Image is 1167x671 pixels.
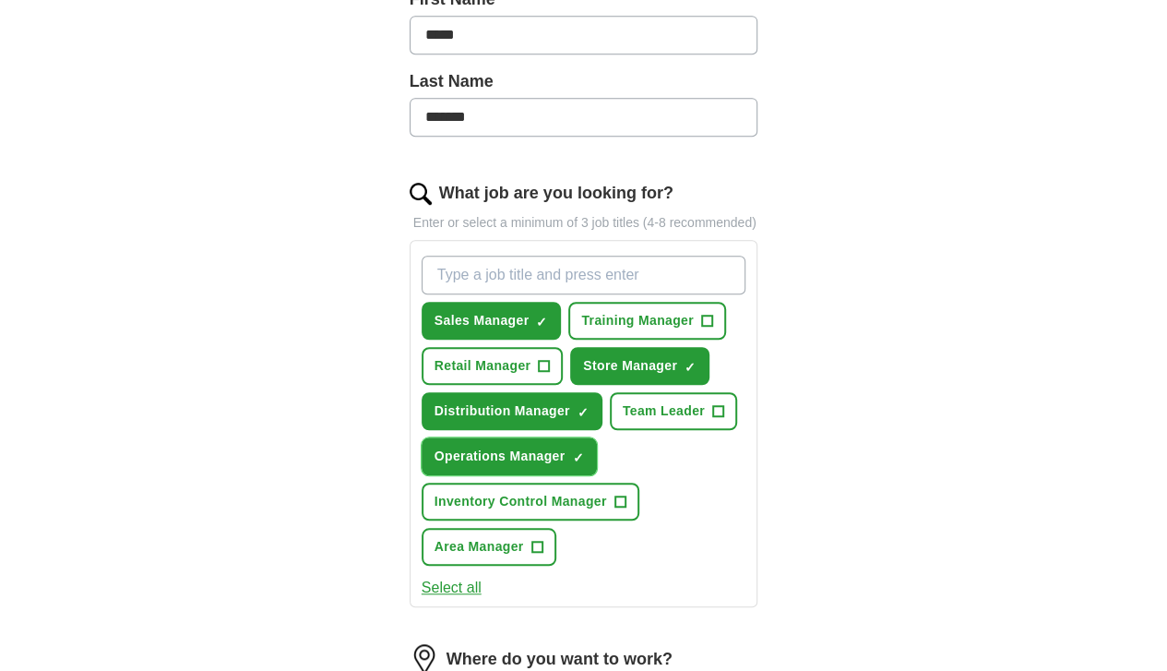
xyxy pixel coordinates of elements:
span: Distribution Manager [435,401,570,421]
span: Retail Manager [435,356,531,376]
button: Team Leader [610,392,737,430]
span: Inventory Control Manager [435,492,607,511]
p: Enter or select a minimum of 3 job titles (4-8 recommended) [410,213,758,233]
button: Operations Manager✓ [422,437,598,475]
span: Training Manager [581,311,694,330]
span: ✓ [572,450,583,465]
label: What job are you looking for? [439,181,673,206]
button: Sales Manager✓ [422,302,562,340]
button: Area Manager [422,528,556,566]
span: Operations Manager [435,447,566,466]
button: Inventory Control Manager [422,483,639,521]
label: Last Name [410,69,758,94]
span: Area Manager [435,537,524,557]
span: ✓ [578,405,589,420]
button: Training Manager [568,302,726,340]
span: Store Manager [583,356,677,376]
button: Distribution Manager✓ [422,392,602,430]
span: Team Leader [623,401,705,421]
span: ✓ [536,315,547,330]
button: Retail Manager [422,347,564,385]
button: Select all [422,577,482,599]
span: Sales Manager [435,311,530,330]
button: Store Manager✓ [570,347,709,385]
span: ✓ [685,360,696,375]
img: search.png [410,183,432,205]
input: Type a job title and press enter [422,256,746,294]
